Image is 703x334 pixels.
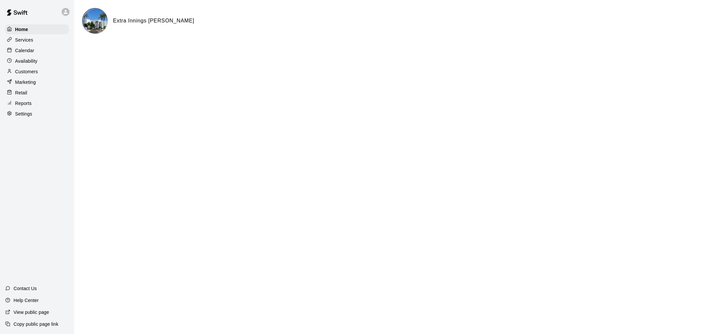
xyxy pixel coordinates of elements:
[15,47,34,54] p: Calendar
[15,58,38,64] p: Availability
[14,321,58,327] p: Copy public page link
[5,98,69,108] a: Reports
[15,79,36,85] p: Marketing
[14,297,39,304] p: Help Center
[15,111,32,117] p: Settings
[5,109,69,119] a: Settings
[15,100,32,107] p: Reports
[14,309,49,316] p: View public page
[5,24,69,34] a: Home
[15,37,33,43] p: Services
[5,46,69,55] a: Calendar
[5,56,69,66] a: Availability
[83,9,108,34] img: Extra Innings Chandler logo
[113,17,194,25] h6: Extra Innings [PERSON_NAME]
[5,77,69,87] a: Marketing
[15,89,27,96] p: Retail
[5,67,69,77] a: Customers
[15,68,38,75] p: Customers
[5,35,69,45] a: Services
[15,26,28,33] p: Home
[5,88,69,98] a: Retail
[14,285,37,292] p: Contact Us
